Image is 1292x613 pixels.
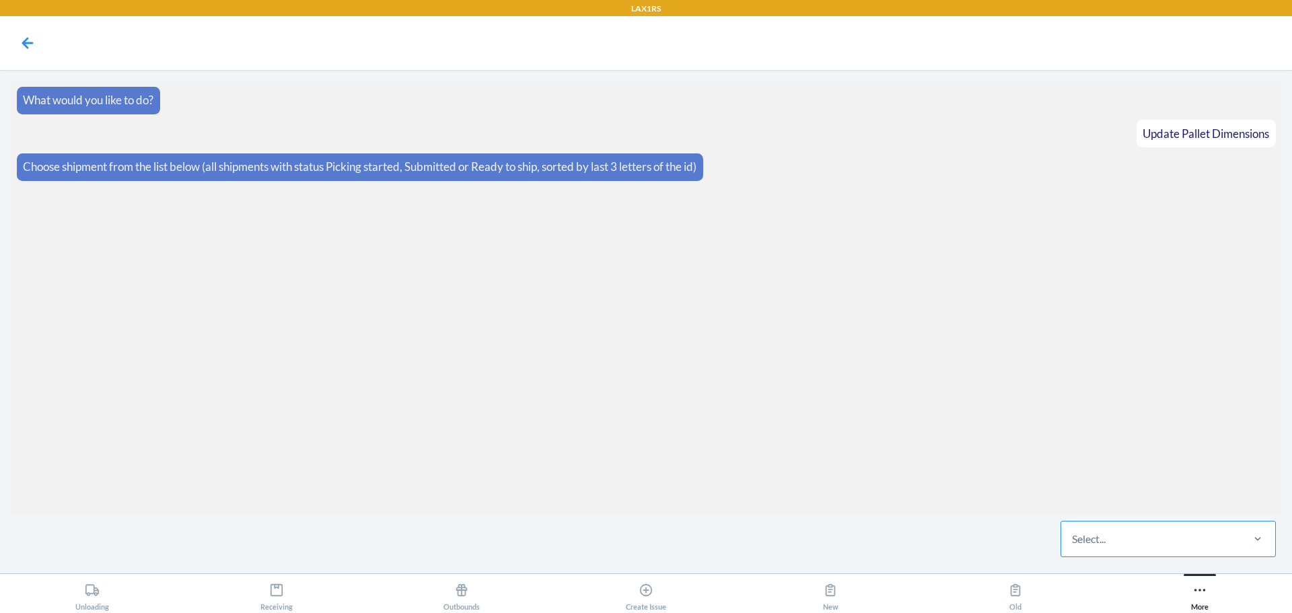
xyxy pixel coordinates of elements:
div: Unloading [75,577,109,611]
div: New [823,577,838,611]
div: Create Issue [626,577,666,611]
div: Receiving [260,577,293,611]
div: More [1191,577,1209,611]
p: Choose shipment from the list below (all shipments with status Picking started, Submitted or Read... [23,158,696,176]
button: Receiving [184,574,369,611]
div: Select... [1072,531,1106,547]
button: New [738,574,923,611]
p: What would you like to do? [23,92,153,109]
p: LAX1RS [631,3,661,15]
span: Update Pallet Dimensions [1143,127,1269,141]
button: Outbounds [369,574,554,611]
button: Old [923,574,1107,611]
button: More [1108,574,1292,611]
div: Outbounds [443,577,480,611]
button: Create Issue [554,574,738,611]
div: Old [1008,577,1023,611]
